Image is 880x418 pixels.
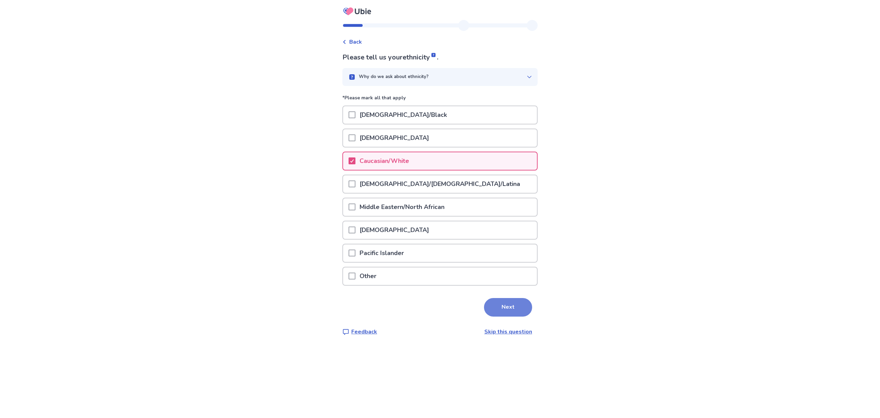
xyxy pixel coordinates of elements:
span: ethnicity [403,53,437,62]
p: [DEMOGRAPHIC_DATA]/[DEMOGRAPHIC_DATA]/Latina [355,175,524,193]
p: Pacific Islander [355,244,408,262]
p: [DEMOGRAPHIC_DATA]/Black [355,106,451,124]
button: Next [484,298,532,317]
p: Feedback [351,328,377,336]
span: Back [349,38,362,46]
p: Other [355,267,381,285]
p: Middle Eastern/North African [355,198,449,216]
p: Please tell us your . [342,52,538,63]
a: Skip this question [484,328,532,335]
a: Feedback [342,328,377,336]
p: [DEMOGRAPHIC_DATA] [355,129,433,147]
p: [DEMOGRAPHIC_DATA] [355,221,433,239]
p: Caucasian/White [355,152,413,170]
p: Why do we ask about ethnicity? [359,74,429,80]
p: *Please mark all that apply [342,94,538,106]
